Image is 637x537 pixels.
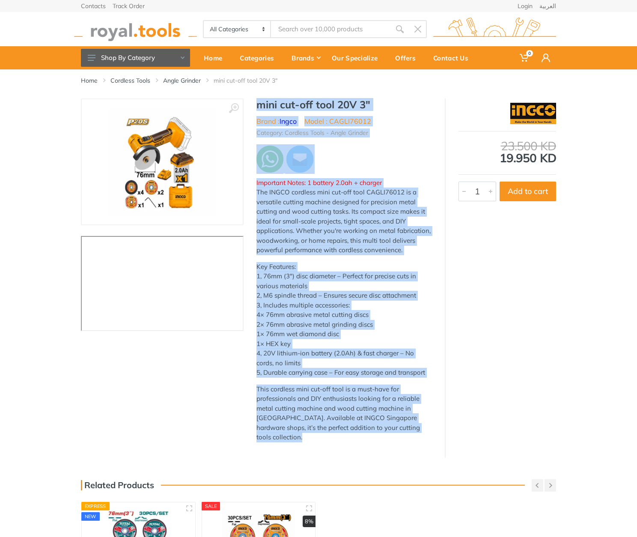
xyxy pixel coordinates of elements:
h1: mini cut-off tool 20V 3" [256,98,432,111]
a: Ingco [280,117,297,125]
nav: breadcrumb [81,76,556,85]
input: Site search [271,20,391,38]
img: wa.webp [256,146,283,173]
p: The INGCO cordless mini cut-off tool CAGLI76012 is a versatile cutting machine designed for preci... [256,188,432,255]
button: Add to cart [500,182,556,201]
a: Angle Grinder [163,76,201,85]
div: 23.500 KD [458,140,556,152]
a: Our Specialize [326,46,389,69]
a: Track Order [113,3,145,9]
a: العربية [539,3,556,9]
a: Categories [234,46,286,69]
img: Ingco [510,103,556,124]
button: Shop By Category [81,49,190,67]
li: Model : CAGLI76012 [304,116,371,126]
div: 19.950 KD [458,140,556,164]
div: SALE [202,502,220,510]
div: Contact Us [427,49,480,67]
div: Offers [389,49,427,67]
div: Home [198,49,234,67]
a: Contact Us [427,46,480,69]
img: ma.webp [285,144,315,174]
p: This cordless mini cut-off tool is a must-have for professionals and DIY enthusiasts looking for ... [256,385,432,442]
div: Our Specialize [326,49,389,67]
div: 8% [303,516,316,528]
li: mini cut-off tool 20V 3" [214,76,290,85]
span: 0 [526,50,533,57]
a: Cordless Tools [110,76,150,85]
select: Category [204,21,271,37]
img: royal.tools Logo [433,18,556,41]
li: Brand : [256,116,297,126]
a: 0 [514,46,536,69]
span: Important Notes: 1 battery 2.0ah + charger [256,179,382,187]
div: Categories [234,49,286,67]
p: Key Features: 1, 76mm (3") disc diameter – Perfect for precise cuts in various materials 2, M6 sp... [256,262,432,378]
a: Contacts [81,3,106,9]
a: Offers [389,46,427,69]
img: royal.tools Logo [74,18,197,41]
div: Brands [286,49,326,67]
div: new [81,512,100,521]
a: Home [198,46,234,69]
div: Express [81,502,110,510]
h3: Related Products [81,480,154,490]
li: Category: Cordless Tools - Angle Grinder [256,128,368,137]
a: Login [518,3,533,9]
a: Home [81,76,98,85]
img: Royal Tools - mini cut-off tool 20V 3 [108,108,216,216]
